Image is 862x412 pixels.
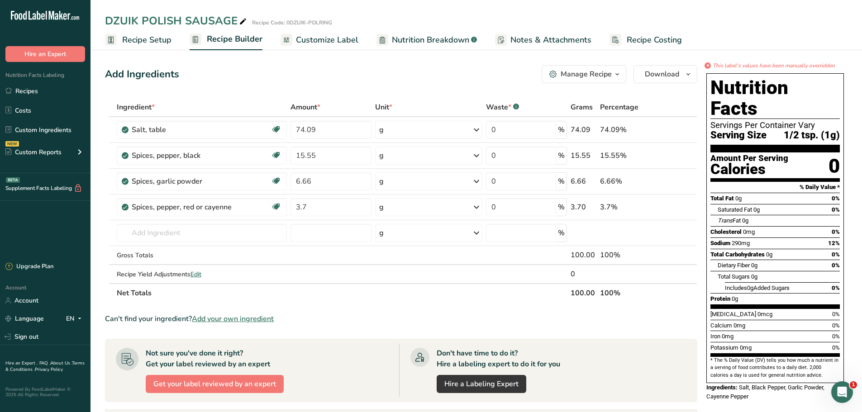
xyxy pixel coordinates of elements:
span: Dietary Fiber [718,262,750,269]
div: Calories [710,163,788,176]
span: Salt, Black Pepper, Garlic Powder, Cayenne Pepper [706,384,824,400]
div: Custom Reports [5,147,62,157]
div: Spices, garlic powder [132,176,245,187]
div: Can't find your ingredient? [105,313,697,324]
a: About Us . [50,360,72,366]
span: 0g [751,262,757,269]
div: 0 [571,269,596,279]
div: Upgrade Plan [5,262,53,271]
span: Potassium [710,344,738,351]
span: Unit [375,102,392,113]
div: Not sure you've done it right? Get your label reviewed by an expert [146,348,270,369]
a: Language [5,311,44,327]
span: Ingredient [117,102,155,113]
div: 15.55% [600,150,654,161]
a: Hire a Labeling Expert [437,375,526,393]
span: Add your own ingredient [192,313,274,324]
span: Serving Size [710,130,767,141]
span: Sodium [710,240,730,246]
span: Total Carbohydrates [710,251,765,258]
input: Add Ingredient [117,224,287,242]
div: Servings Per Container Vary [710,121,840,130]
span: 0mg [743,228,755,235]
div: Powered By FoodLabelMaker © 2025 All Rights Reserved [5,387,85,398]
div: EN [66,313,85,324]
a: Customize Label [281,30,358,50]
a: Hire an Expert . [5,360,38,366]
span: Calcium [710,322,732,329]
div: g [379,227,384,238]
div: 0 [829,154,840,178]
span: Nutrition Breakdown [392,34,469,46]
button: Get your label reviewed by an expert [146,375,284,393]
div: Recipe Code: 0DZUIK-POLRING [252,19,332,27]
span: 0mcg [757,311,772,317]
div: 6.66% [600,176,654,187]
i: Trans [718,217,733,224]
div: 100.00 [571,250,596,260]
span: Download [645,69,679,80]
span: 0% [832,195,840,202]
a: Nutrition Breakdown [376,30,477,50]
span: 0% [832,284,840,291]
span: 0g [735,195,742,202]
a: Recipe Builder [190,29,262,51]
button: Manage Recipe [542,65,626,83]
div: Spices, pepper, red or cayenne [132,202,245,213]
span: 0% [832,333,840,340]
section: * The % Daily Value (DV) tells you how much a nutrient in a serving of food contributes to a dail... [710,357,840,379]
button: Download [633,65,697,83]
div: g [379,176,384,187]
span: Recipe Costing [627,34,682,46]
th: Net Totals [115,283,569,302]
div: DZUIK POLISH SAUSAGE [105,13,248,29]
span: 0% [832,262,840,269]
th: 100.00 [569,283,598,302]
div: 6.66 [571,176,596,187]
section: % Daily Value * [710,182,840,193]
span: 290mg [732,240,750,246]
i: This label's values have been manually overridden [713,62,835,70]
span: 0g [747,284,753,291]
span: Get your label reviewed by an expert [153,379,276,389]
span: Fat [718,217,741,224]
div: Salt, table [132,124,245,135]
span: Recipe Setup [122,34,171,46]
div: g [379,124,384,135]
span: 1/2 tsp. (1g) [784,130,840,141]
div: 74.09 [571,124,596,135]
div: 100% [600,250,654,260]
th: 100% [598,283,656,302]
span: 0g [732,295,738,302]
span: Grams [571,102,593,113]
span: Protein [710,295,730,302]
a: FAQ . [39,360,50,366]
span: Amount [291,102,320,113]
span: Customize Label [296,34,358,46]
a: Terms & Conditions . [5,360,85,373]
a: Recipe Costing [610,30,682,50]
span: Saturated Fat [718,206,752,213]
a: Notes & Attachments [495,30,591,50]
a: Recipe Setup [105,30,171,50]
span: Edit [190,270,201,279]
span: 0% [832,228,840,235]
span: 0g [751,273,757,280]
div: 3.7% [600,202,654,213]
div: Waste [486,102,519,113]
span: Recipe Builder [207,33,262,45]
span: 0mg [733,322,745,329]
span: Total Fat [710,195,734,202]
span: 0mg [722,333,733,340]
a: Privacy Policy [35,366,63,373]
div: 15.55 [571,150,596,161]
div: 3.70 [571,202,596,213]
span: [MEDICAL_DATA] [710,311,756,317]
div: Gross Totals [117,251,287,260]
div: Don't have time to do it? Hire a labeling expert to do it for you [437,348,560,369]
span: 12% [828,240,840,246]
iframe: Intercom live chat [831,381,853,403]
span: Iron [710,333,720,340]
span: 0% [832,322,840,329]
span: 0% [832,344,840,351]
